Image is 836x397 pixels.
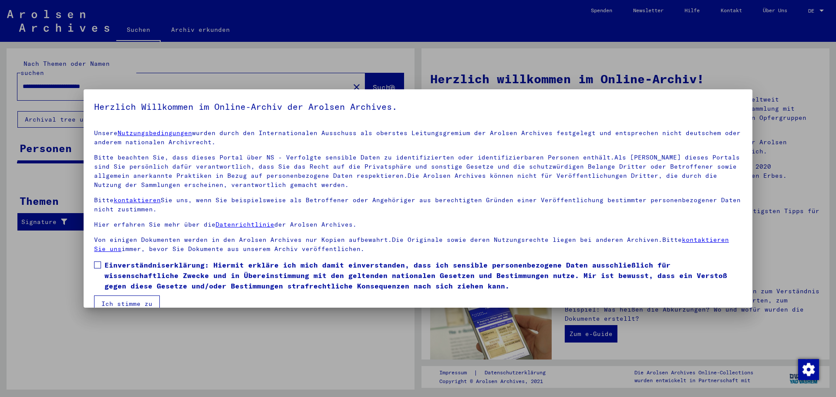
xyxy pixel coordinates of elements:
button: Ich stimme zu [94,295,160,312]
h5: Herzlich Willkommen im Online-Archiv der Arolsen Archives. [94,100,742,114]
a: kontaktieren [114,196,161,204]
span: Einverständniserklärung: Hiermit erkläre ich mich damit einverstanden, dass ich sensible personen... [104,260,742,291]
p: Von einigen Dokumenten werden in den Arolsen Archives nur Kopien aufbewahrt.Die Originale sowie d... [94,235,742,254]
p: Bitte beachten Sie, dass dieses Portal über NS - Verfolgte sensible Daten zu identifizierten oder... [94,153,742,190]
a: Nutzungsbedingungen [118,129,192,137]
p: Bitte Sie uns, wenn Sie beispielsweise als Betroffener oder Angehöriger aus berechtigten Gründen ... [94,196,742,214]
img: Zustimmung ändern [798,359,819,380]
a: Datenrichtlinie [216,221,274,228]
p: Unsere wurden durch den Internationalen Ausschuss als oberstes Leitungsgremium der Arolsen Archiv... [94,129,742,147]
a: kontaktieren Sie uns [94,236,729,253]
p: Hier erfahren Sie mehr über die der Arolsen Archives. [94,220,742,229]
